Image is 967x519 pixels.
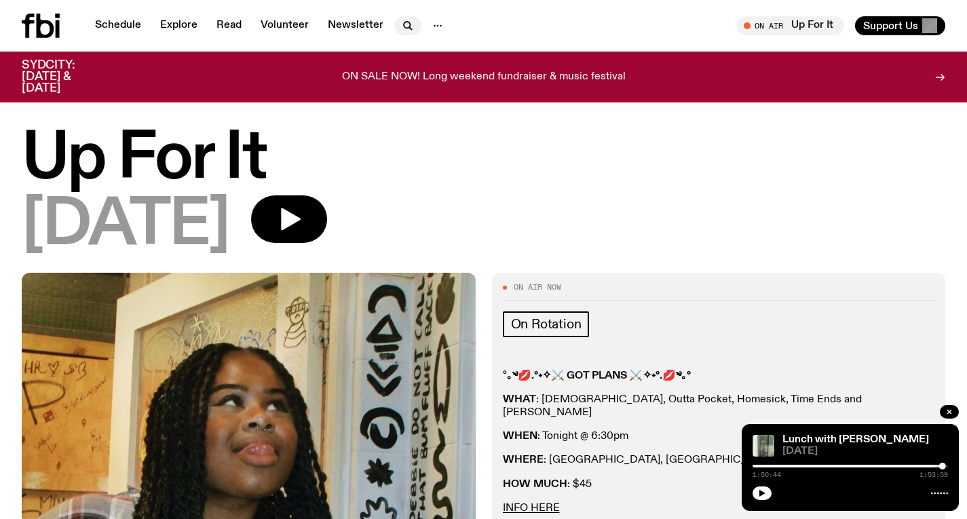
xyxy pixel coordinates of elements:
strong: WHEN [503,431,537,442]
p: : $45 [503,478,935,491]
p: : [GEOGRAPHIC_DATA], [GEOGRAPHIC_DATA] [503,454,935,467]
span: [DATE] [782,446,948,457]
h3: SYDCITY: [DATE] & [DATE] [22,60,109,94]
a: INFO HERE [503,503,560,514]
a: On Rotation [503,311,590,337]
button: On AirUp For It [737,16,844,35]
p: : [DEMOGRAPHIC_DATA], Outta Pocket, Homesick, Time Ends and [PERSON_NAME] [503,393,935,419]
span: On Air Now [514,284,561,291]
a: Volunteer [252,16,317,35]
span: 1:50:44 [753,472,781,478]
a: Explore [152,16,206,35]
a: Schedule [87,16,149,35]
strong: MUCH [533,479,567,490]
strong: HOW [503,479,531,490]
p: : Tonight @ 6:30pm [503,430,935,443]
strong: ｡༄💋.°˖✧⚔ GOT PLANS ⚔✧˖°.💋༄｡° [507,370,691,381]
strong: WHERE [503,455,544,465]
p: ° [503,370,935,383]
button: Support Us [855,16,945,35]
a: Lunch with [PERSON_NAME] [782,434,929,445]
a: Newsletter [320,16,392,35]
h1: Up For It [22,129,945,190]
span: 1:53:59 [919,472,948,478]
span: [DATE] [22,195,229,256]
a: Read [208,16,250,35]
span: On Rotation [511,317,582,332]
p: ON SALE NOW! Long weekend fundraiser & music festival [342,71,626,83]
strong: WHAT [503,394,536,405]
span: Support Us [863,20,918,32]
